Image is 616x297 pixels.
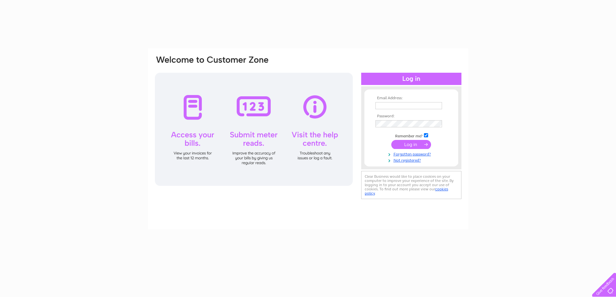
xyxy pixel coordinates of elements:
[365,187,448,196] a: cookies policy
[374,132,449,139] td: Remember me?
[375,157,449,163] a: Not registered?
[374,96,449,101] th: Email Address:
[391,140,431,149] input: Submit
[374,114,449,119] th: Password:
[361,171,461,199] div: Clear Business would like to place cookies on your computer to improve your experience of the sit...
[375,151,449,157] a: Forgotten password?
